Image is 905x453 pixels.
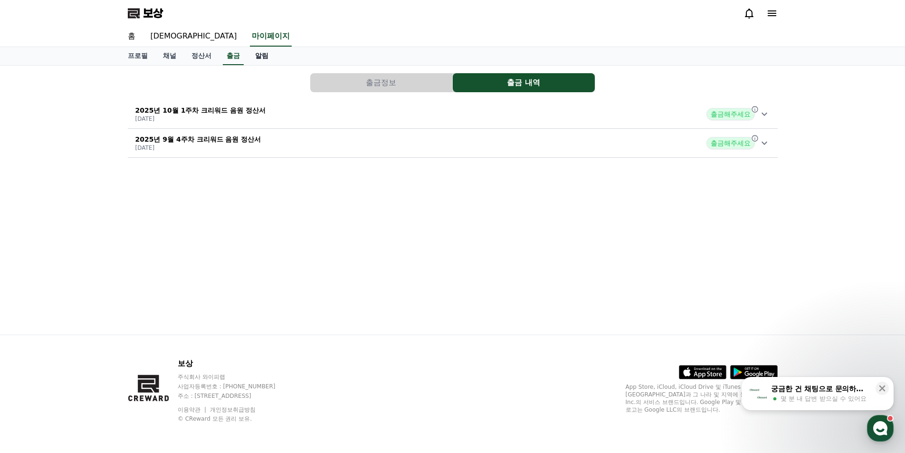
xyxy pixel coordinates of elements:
font: 프로필 [128,52,148,59]
font: [DATE] [135,145,155,151]
a: 알림 [248,47,276,65]
a: 출금 [223,47,244,65]
font: 마이페이지 [252,31,290,40]
font: 주소 : [STREET_ADDRESS] [178,393,251,399]
font: [DATE] [135,116,155,122]
font: 2025년 10월 1주차 크리워드 음원 정산서 [135,106,266,114]
button: 출금정보 [310,73,452,92]
span: 대화 [87,316,98,324]
font: 채널 [163,52,176,59]
a: 출금정보 [310,73,453,92]
a: 이용약관 [178,406,208,413]
a: 마이페이지 [250,27,292,47]
a: 프로필 [120,47,155,65]
a: 채널 [155,47,184,65]
font: 알림 [255,52,268,59]
button: 2025년 9월 4주차 크리워드 음원 정산서 [DATE] 출금해주세요 [128,129,778,158]
button: 2025년 10월 1주차 크리워드 음원 정산서 [DATE] 출금해주세요 [128,100,778,129]
font: 출금해주세요 [711,110,751,118]
a: 개인정보취급방침 [210,406,256,413]
font: App Store, iCloud, iCloud Drive 및 iTunes Store는 [GEOGRAPHIC_DATA]과 그 나라 및 지역에 등록된 Apple Inc.의 서비스... [626,384,777,413]
font: 홈 [128,31,135,40]
span: 설정 [147,316,158,323]
a: 설정 [123,301,182,325]
font: 주식회사 와이피랩 [178,374,225,380]
a: 홈 [3,301,63,325]
font: 출금 내역 [507,78,540,87]
a: [DEMOGRAPHIC_DATA] [143,27,245,47]
a: 대화 [63,301,123,325]
font: 보상 [143,7,163,20]
font: 출금해주세요 [711,139,751,147]
font: 2025년 9월 4주차 크리워드 음원 정산서 [135,135,261,143]
font: 사업자등록번호 : [PHONE_NUMBER] [178,383,276,390]
font: 이용약관 [178,406,200,413]
font: © CReward 모든 권리 보유. [178,415,252,422]
a: 보상 [128,6,163,21]
a: 홈 [120,27,143,47]
font: [DEMOGRAPHIC_DATA] [151,31,237,40]
span: 홈 [30,316,36,323]
font: 출금정보 [366,78,396,87]
font: 출금 [227,52,240,59]
button: 출금 내역 [453,73,595,92]
a: 정산서 [184,47,219,65]
font: 정산서 [191,52,211,59]
font: 보상 [178,359,193,368]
